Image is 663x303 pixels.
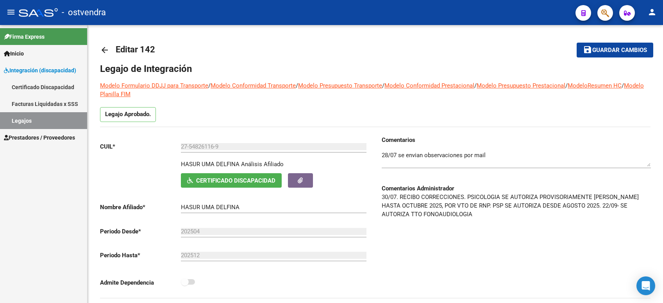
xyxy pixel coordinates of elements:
[211,82,296,89] a: Modelo Conformidad Transporte
[100,45,109,55] mat-icon: arrow_back
[100,251,181,260] p: Periodo Hasta
[241,160,284,169] div: Análisis Afiliado
[382,184,651,193] h3: Comentarios Administrador
[181,173,282,188] button: Certificado Discapacidad
[568,82,622,89] a: ModeloResumen HC
[477,82,565,89] a: Modelo Presupuesto Prestacional
[100,227,181,236] p: Periodo Desde
[100,63,650,75] h1: Legajo de Integración
[196,177,275,184] span: Certificado Discapacidad
[384,82,474,89] a: Modelo Conformidad Prestacional
[100,82,208,89] a: Modelo Formulario DDJJ para Transporte
[6,7,16,17] mat-icon: menu
[592,47,647,54] span: Guardar cambios
[4,66,76,75] span: Integración (discapacidad)
[4,32,45,41] span: Firma Express
[647,7,657,17] mat-icon: person
[382,136,651,144] h3: Comentarios
[116,45,155,54] span: Editar 142
[4,133,75,142] span: Prestadores / Proveedores
[62,4,106,21] span: - ostvendra
[298,82,382,89] a: Modelo Presupuesto Transporte
[100,278,181,287] p: Admite Dependencia
[583,45,592,54] mat-icon: save
[4,49,24,58] span: Inicio
[100,142,181,151] p: CUIL
[100,203,181,212] p: Nombre Afiliado
[100,107,156,122] p: Legajo Aprobado.
[181,160,239,169] p: HASUR UMA DELFINA
[577,43,653,57] button: Guardar cambios
[382,193,651,219] p: 30/07. RECIBO CORRECCIONES. PSICOLOGIA SE AUTORIZA PROVISORIAMENTE [PERSON_NAME] HASTA OCTUBRE 20...
[636,276,655,295] div: Open Intercom Messenger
